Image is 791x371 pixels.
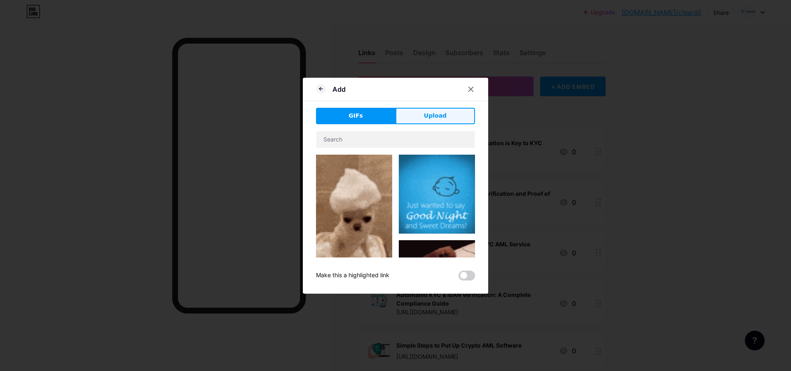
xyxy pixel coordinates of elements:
[316,108,395,124] button: GIFs
[399,155,475,234] img: Gihpy
[332,84,346,94] div: Add
[424,111,447,120] span: Upload
[316,131,475,148] input: Search
[316,155,392,290] img: Gihpy
[316,271,389,281] div: Make this a highlighted link
[349,111,363,120] span: GIFs
[399,240,475,309] img: Gihpy
[395,108,475,124] button: Upload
